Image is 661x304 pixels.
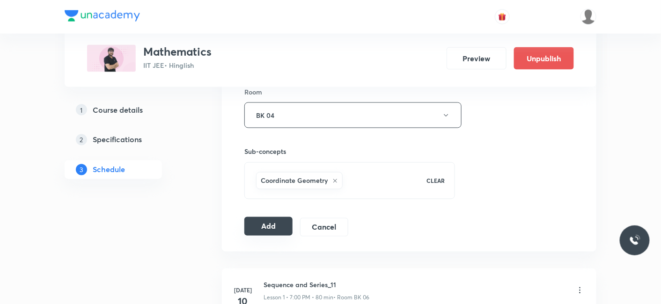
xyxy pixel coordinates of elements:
a: 2Specifications [65,130,192,149]
button: Unpublish [514,47,574,70]
p: 3 [76,164,87,175]
button: avatar [495,9,510,24]
h5: Course details [93,104,143,116]
a: Company Logo [65,10,140,24]
img: Company Logo [65,10,140,22]
h6: Room [244,87,262,97]
p: • Room BK 06 [333,294,369,302]
p: CLEAR [427,177,445,185]
h6: Sequence and Series_11 [264,280,369,290]
p: IIT JEE • Hinglish [143,60,212,70]
h5: Specifications [93,134,142,145]
h3: Mathematics [143,45,212,58]
p: 1 [76,104,87,116]
h5: Schedule [93,164,125,175]
h6: Sub-concepts [244,147,455,157]
button: Cancel [300,218,348,237]
p: Lesson 1 • 7:00 PM • 80 min [264,294,333,302]
button: BK 04 [244,102,462,128]
img: avatar [498,13,507,21]
img: ttu [629,235,640,246]
h6: Coordinate Geometry [261,176,328,186]
img: C27A789E-8A56-4242-A13D-5AF17C93F799_plus.png [87,45,136,72]
h6: [DATE] [234,286,252,295]
a: 1Course details [65,101,192,119]
button: Preview [447,47,507,70]
p: 2 [76,134,87,145]
button: Add [244,217,293,236]
img: Mukesh Gupta [580,9,596,25]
